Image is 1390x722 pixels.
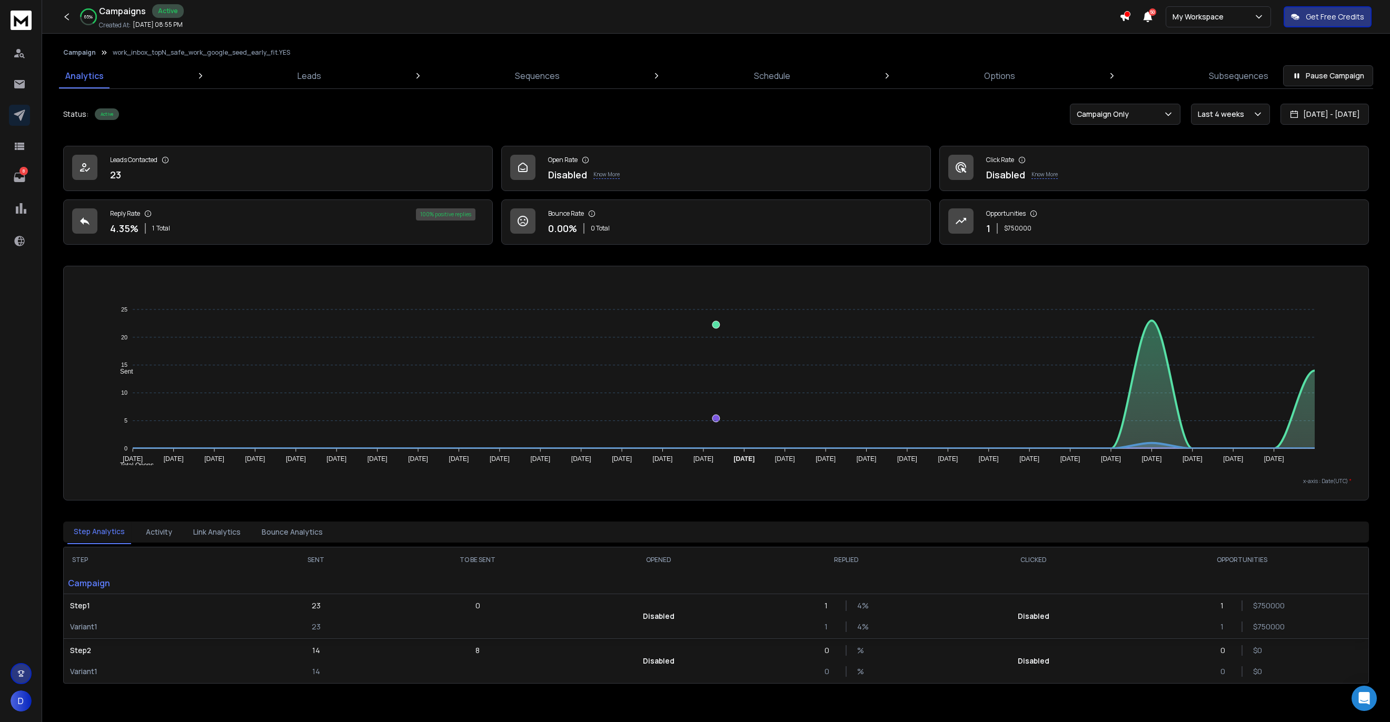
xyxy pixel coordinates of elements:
div: Active [95,108,119,120]
p: % [857,645,868,656]
p: Get Free Credits [1306,12,1364,22]
div: Active [152,4,184,18]
p: 1 [1220,621,1231,632]
p: work_inbox_topN_safe_work_google_seed_early_fit.YES [113,48,290,57]
p: Analytics [65,69,104,82]
a: Reply Rate4.35%1Total100% positive replies [63,199,493,245]
tspan: [DATE] [490,455,510,463]
span: Total [156,224,170,233]
tspan: [DATE] [612,455,632,463]
p: 65 % [84,14,93,20]
tspan: [DATE] [245,455,265,463]
p: 4.35 % [110,221,138,236]
tspan: [DATE] [938,455,958,463]
p: Step 2 [70,645,246,656]
button: Link Analytics [187,520,247,544]
tspan: 10 [121,389,127,396]
tspan: 15 [121,362,127,368]
p: Variant 1 [70,666,246,677]
a: Open RateDisabledKnow More [501,146,931,191]
button: Campaign [63,48,96,57]
th: OPPORTUNITIES [1116,547,1368,573]
p: $ 0 [1253,645,1264,656]
tspan: [DATE] [653,455,673,463]
a: Schedule [748,63,797,88]
p: Disabled [1018,656,1049,666]
div: Open Intercom Messenger [1352,686,1377,711]
tspan: [DATE] [857,455,877,463]
th: REPLIED [742,547,951,573]
button: Activity [140,520,178,544]
tspan: [DATE] [1183,455,1203,463]
a: Analytics [59,63,110,88]
p: Subsequences [1209,69,1268,82]
p: 0 [825,645,835,656]
th: CLICKED [950,547,1116,573]
div: 100 % positive replies [416,208,475,220]
tspan: 20 [121,334,127,340]
tspan: 5 [124,417,127,424]
a: 8 [9,167,30,188]
tspan: [DATE] [164,455,184,463]
a: Options [978,63,1021,88]
p: Open Rate [548,156,578,164]
tspan: [DATE] [816,455,836,463]
p: $ 750000 [1253,600,1264,611]
p: % [857,666,868,677]
p: Know More [1031,171,1058,179]
tspan: [DATE] [897,455,917,463]
tspan: [DATE] [1101,455,1121,463]
p: Know More [593,171,620,179]
p: Disabled [643,611,674,621]
tspan: [DATE] [1019,455,1039,463]
button: Pause Campaign [1283,65,1373,86]
span: Total Opens [112,462,154,469]
p: 1 [986,221,990,236]
p: 8 [19,167,28,175]
button: D [11,690,32,711]
a: Sequences [509,63,566,88]
p: 1 [1220,600,1231,611]
th: SENT [253,547,379,573]
p: 14 [312,666,320,677]
p: 0 [825,666,835,677]
p: x-axis : Date(UTC) [81,477,1352,485]
tspan: [DATE] [123,455,143,463]
tspan: [DATE] [775,455,795,463]
tspan: [DATE] [530,455,550,463]
p: Created At: [99,21,131,29]
p: $ 0 [1253,666,1264,677]
p: 0 [1220,645,1231,656]
p: Leads [297,69,321,82]
tspan: [DATE] [1264,455,1284,463]
h1: Campaigns [99,5,146,17]
p: $ 750000 [1253,621,1264,632]
p: $ 750000 [1004,224,1031,233]
p: Options [984,69,1015,82]
span: 50 [1149,8,1156,16]
p: Campaign Only [1077,109,1133,119]
tspan: [DATE] [286,455,306,463]
a: Subsequences [1203,63,1275,88]
p: 14 [312,645,320,656]
p: 23 [312,600,321,611]
p: 0.00 % [548,221,577,236]
button: [DATE] - [DATE] [1280,104,1369,125]
p: Leads Contacted [110,156,157,164]
tspan: [DATE] [1223,455,1243,463]
tspan: 0 [124,445,127,452]
p: Status: [63,109,88,119]
th: TO BE SENT [379,547,576,573]
p: [DATE] 08:55 PM [133,21,183,29]
span: 1 [152,224,154,233]
p: Opportunities [986,209,1026,218]
img: logo [11,11,32,30]
tspan: [DATE] [326,455,346,463]
p: Schedule [754,69,790,82]
p: 1 [825,600,835,611]
p: Disabled [548,167,587,182]
th: STEP [64,547,253,573]
a: Click RateDisabledKnow More [939,146,1369,191]
p: My Workspace [1173,12,1228,22]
